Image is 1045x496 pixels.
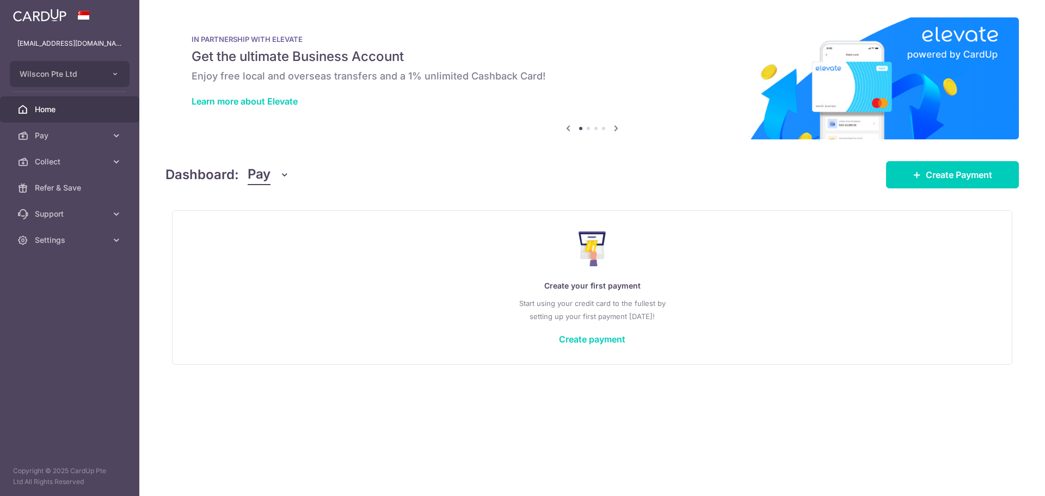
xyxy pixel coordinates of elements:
[165,165,239,185] h4: Dashboard:
[35,235,107,246] span: Settings
[192,35,993,44] p: IN PARTNERSHIP WITH ELEVATE
[926,168,992,181] span: Create Payment
[35,209,107,219] span: Support
[192,48,993,65] h5: Get the ultimate Business Account
[886,161,1019,188] a: Create Payment
[20,69,100,79] span: Wilscon Pte Ltd
[559,334,625,345] a: Create payment
[17,38,122,49] p: [EMAIL_ADDRESS][DOMAIN_NAME]
[35,182,107,193] span: Refer & Save
[35,156,107,167] span: Collect
[35,130,107,141] span: Pay
[13,9,66,22] img: CardUp
[35,104,107,115] span: Home
[192,96,298,107] a: Learn more about Elevate
[248,164,290,185] button: Pay
[194,297,990,323] p: Start using your credit card to the fullest by setting up your first payment [DATE]!
[192,70,993,83] h6: Enjoy free local and overseas transfers and a 1% unlimited Cashback Card!
[165,17,1019,139] img: Renovation banner
[579,231,606,266] img: Make Payment
[194,279,990,292] p: Create your first payment
[10,61,130,87] button: Wilscon Pte Ltd
[248,164,271,185] span: Pay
